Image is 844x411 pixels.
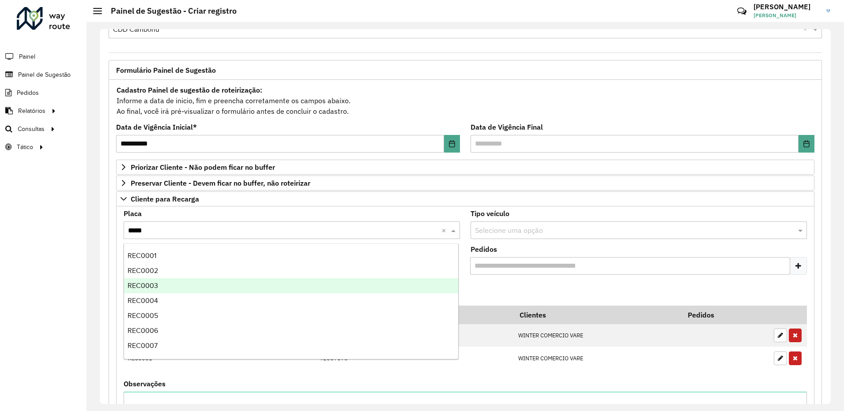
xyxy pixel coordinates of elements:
label: Tipo veículo [471,208,509,219]
th: Clientes [513,306,682,324]
label: Placa [124,208,142,219]
div: Informe a data de inicio, fim e preencha corretamente os campos abaixo. Ao final, você irá pré-vi... [116,84,814,117]
span: REC0005 [128,312,158,319]
span: Consultas [18,124,45,134]
span: REC0004 [128,297,158,304]
span: Clear all [803,24,811,35]
a: Cliente para Recarga [116,191,814,206]
button: Choose Date [799,135,814,153]
span: REC0002 [128,267,158,274]
label: Pedidos [471,244,497,254]
a: Preservar Cliente - Devem ficar no buffer, não roteirizar [116,176,814,191]
span: Cliente para Recarga [131,195,199,202]
span: Priorizar Cliente - Não podem ficar no buffer [131,164,275,171]
ng-dropdown-panel: Options list [124,243,459,359]
td: WINTER COMERCIO VARE [513,347,682,370]
span: REC0003 [128,282,158,289]
label: Data de Vigência Inicial [116,122,197,132]
label: Data de Vigência Final [471,122,543,132]
button: Choose Date [444,135,460,153]
span: [PERSON_NAME] [754,11,820,19]
span: Painel [19,52,35,61]
span: REC0006 [128,327,158,334]
span: Preservar Cliente - Devem ficar no buffer, não roteirizar [131,179,310,187]
span: Clear all [441,225,449,235]
span: REC0007 [128,342,158,349]
td: WINTER COMERCIO VARE [513,324,682,347]
h3: [PERSON_NAME] [754,3,820,11]
label: Observações [124,378,166,389]
a: Priorizar Cliente - Não podem ficar no buffer [116,160,814,175]
span: Tático [17,142,33,152]
span: Painel de Sugestão [18,70,71,79]
th: Pedidos [682,306,769,324]
a: Contato Rápido [732,2,751,21]
span: Formulário Painel de Sugestão [116,67,216,74]
span: REC0001 [128,252,156,259]
span: Pedidos [17,88,39,97]
strong: Cadastro Painel de sugestão de roteirização: [117,86,262,94]
h2: Painel de Sugestão - Criar registro [102,6,237,16]
span: Relatórios [18,106,45,116]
